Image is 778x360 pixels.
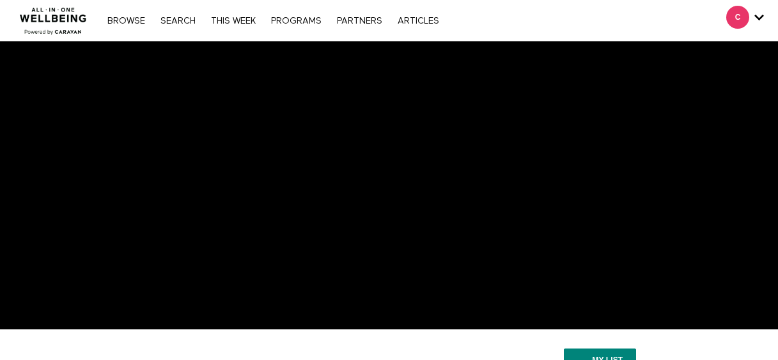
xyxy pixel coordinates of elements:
[205,17,262,26] a: THIS WEEK
[101,17,152,26] a: Browse
[101,14,445,27] nav: Primary
[265,17,328,26] a: PROGRAMS
[391,17,446,26] a: ARTICLES
[154,17,202,26] a: Search
[331,17,389,26] a: PARTNERS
